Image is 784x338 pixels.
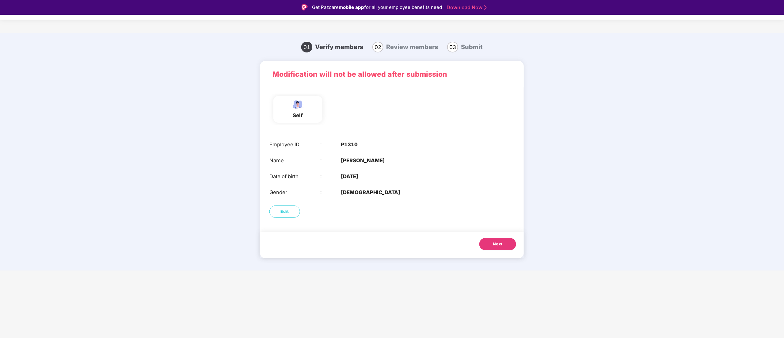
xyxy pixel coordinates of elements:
[341,156,385,164] b: [PERSON_NAME]
[341,172,358,180] b: [DATE]
[301,42,312,52] span: 01
[479,238,516,250] button: Next
[302,4,308,10] img: Logo
[386,43,438,51] span: Review members
[269,205,300,218] button: Edit
[281,209,289,215] span: Edit
[290,99,306,110] img: svg+xml;base64,PHN2ZyBpZD0iRW1wbG95ZWVfbWFsZSIgeG1sbnM9Imh0dHA6Ly93d3cudzMub3JnLzIwMDAvc3ZnIiB3aW...
[321,188,341,196] div: :
[372,42,383,52] span: 02
[484,4,487,11] img: Stroke
[447,42,458,52] span: 03
[269,172,321,180] div: Date of birth
[290,111,306,119] div: self
[269,188,321,196] div: Gender
[461,43,483,51] span: Submit
[269,140,321,148] div: Employee ID
[341,140,358,148] b: P1310
[493,241,503,247] span: Next
[321,140,341,148] div: :
[269,156,321,164] div: Name
[321,172,341,180] div: :
[321,156,341,164] div: :
[272,69,512,80] p: Modification will not be allowed after submission
[312,4,442,11] div: Get Pazcare for all your employee benefits need
[341,188,400,196] b: [DEMOGRAPHIC_DATA]
[315,43,363,51] span: Verify members
[339,4,364,10] strong: mobile app
[447,4,485,11] a: Download Now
